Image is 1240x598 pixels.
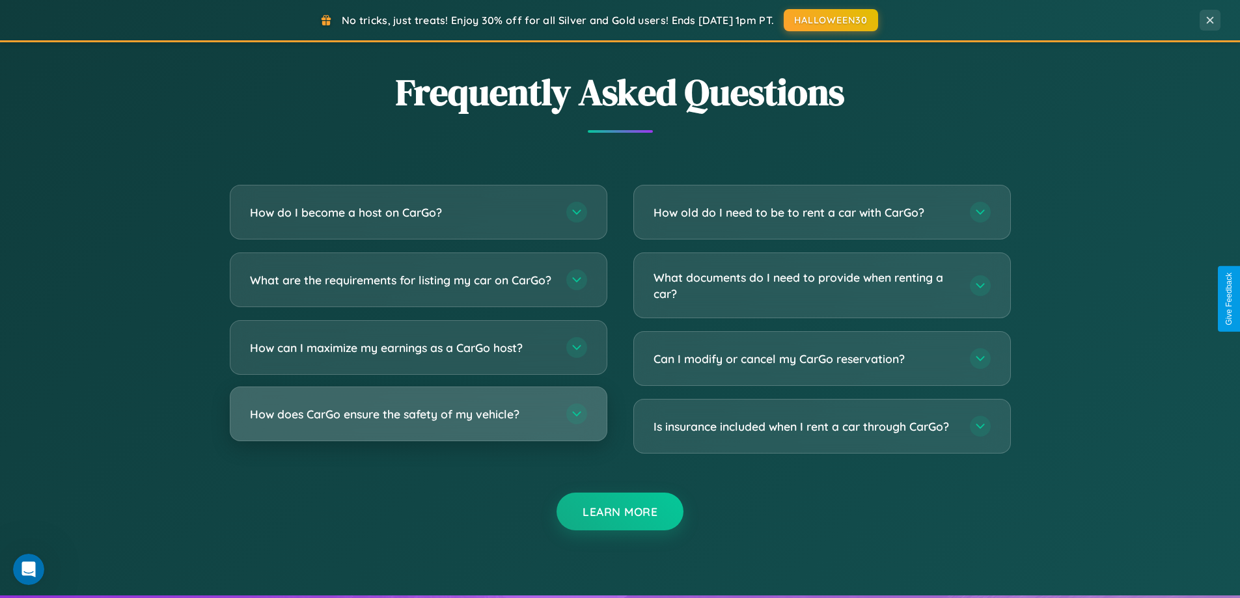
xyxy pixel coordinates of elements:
button: HALLOWEEN30 [784,9,878,31]
h3: Can I modify or cancel my CarGo reservation? [654,351,957,367]
h3: Is insurance included when I rent a car through CarGo? [654,418,957,435]
h3: What documents do I need to provide when renting a car? [654,269,957,301]
h3: How does CarGo ensure the safety of my vehicle? [250,406,553,422]
span: No tricks, just treats! Enjoy 30% off for all Silver and Gold users! Ends [DATE] 1pm PT. [342,14,774,27]
div: Give Feedback [1224,273,1233,325]
h2: Frequently Asked Questions [230,67,1011,117]
h3: How do I become a host on CarGo? [250,204,553,221]
h3: How old do I need to be to rent a car with CarGo? [654,204,957,221]
h3: What are the requirements for listing my car on CarGo? [250,272,553,288]
button: Learn More [557,493,683,530]
h3: How can I maximize my earnings as a CarGo host? [250,340,553,356]
iframe: Intercom live chat [13,554,44,585]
